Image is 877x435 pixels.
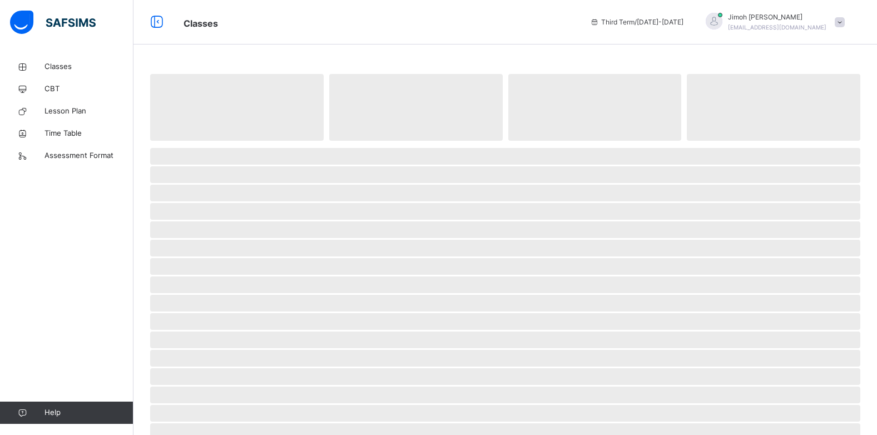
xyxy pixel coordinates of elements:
span: Classes [44,61,133,72]
span: Jimoh [PERSON_NAME] [728,12,826,22]
span: ‌ [150,203,860,220]
span: ‌ [150,368,860,385]
span: ‌ [150,387,860,403]
span: ‌ [508,74,682,141]
img: safsims [10,11,96,34]
span: CBT [44,83,133,95]
span: [EMAIL_ADDRESS][DOMAIN_NAME] [728,24,826,31]
span: ‌ [150,185,860,201]
div: JimohAhmad [695,12,850,32]
span: Help [44,407,133,418]
span: Time Table [44,128,133,139]
span: session/term information [590,17,683,27]
span: ‌ [687,74,860,141]
span: ‌ [329,74,503,141]
span: Assessment Format [44,150,133,161]
span: Classes [184,18,218,29]
span: ‌ [150,350,860,367]
span: ‌ [150,276,860,293]
span: ‌ [150,166,860,183]
span: ‌ [150,258,860,275]
span: ‌ [150,221,860,238]
span: ‌ [150,332,860,348]
span: ‌ [150,240,860,256]
span: ‌ [150,295,860,312]
span: ‌ [150,405,860,422]
span: Lesson Plan [44,106,133,117]
span: ‌ [150,148,860,165]
span: ‌ [150,313,860,330]
span: ‌ [150,74,324,141]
